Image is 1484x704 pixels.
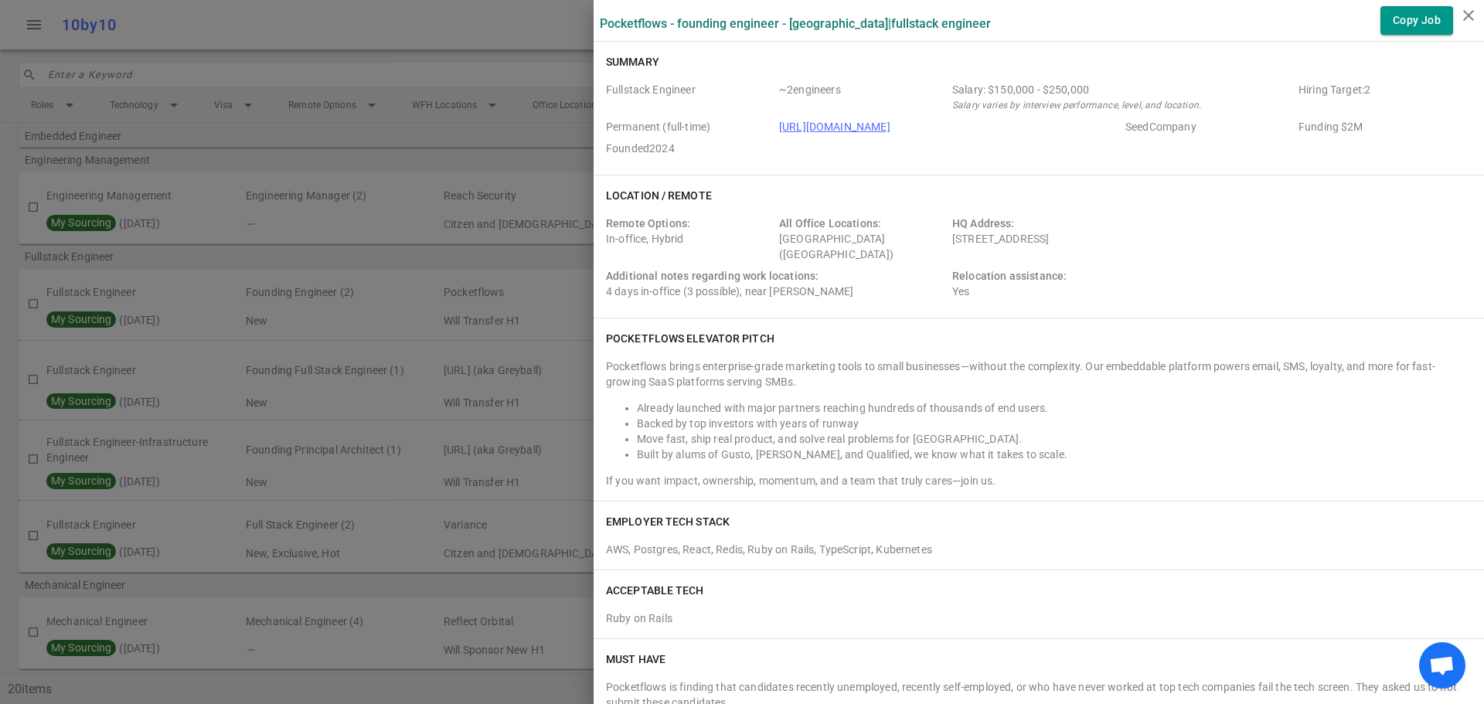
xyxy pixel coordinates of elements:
span: All Office Locations: [779,217,881,230]
span: Roles [606,82,773,113]
i: Salary varies by interview performance, level, and location. [952,100,1201,111]
h6: Must Have [606,651,665,667]
div: [GEOGRAPHIC_DATA] ([GEOGRAPHIC_DATA]) [779,216,946,262]
span: Employer Founding [1298,119,1465,134]
span: Hiring Target [1298,82,1465,113]
div: [STREET_ADDRESS] [952,216,1292,262]
span: Relocation assistance: [952,270,1067,282]
li: Move fast, ship real product, and solve real problems for [GEOGRAPHIC_DATA]. [637,431,1472,447]
a: [URL][DOMAIN_NAME] [779,121,890,133]
label: Pocketflows - Founding Engineer - [GEOGRAPHIC_DATA] | Fullstack Engineer [600,16,991,31]
button: Copy Job [1380,6,1453,35]
div: Pocketflows brings enterprise-grade marketing tools to small businesses—without the complexity. O... [606,359,1472,389]
span: Employer Stage e.g. Series A [1125,119,1292,134]
div: Yes [952,268,1119,299]
h6: ACCEPTABLE TECH [606,583,704,598]
span: Additional notes regarding work locations: [606,270,819,282]
li: Already launched with major partners reaching hundreds of thousands of end users. [637,400,1472,416]
i: close [1459,6,1478,25]
span: Team Count [779,82,946,113]
span: Company URL [779,119,1119,134]
span: Employer Founded [606,141,773,156]
div: Salary Range [952,82,1292,97]
li: Backed by top investors with years of runway [637,416,1472,431]
div: Ruby on Rails [606,604,1472,626]
h6: Summary [606,54,659,70]
h6: EMPLOYER TECH STACK [606,514,730,529]
div: In-office, Hybrid [606,216,773,262]
div: 4 days in-office (3 possible), near [PERSON_NAME] [606,268,946,299]
div: If you want impact, ownership, momentum, and a team that truly cares—join us. [606,473,1472,488]
li: Built by alums of Gusto, [PERSON_NAME], and Qualified, we know what it takes to scale. [637,447,1472,462]
span: Remote Options: [606,217,690,230]
div: Open chat [1419,642,1465,689]
span: HQ Address: [952,217,1015,230]
h6: Location / Remote [606,188,712,203]
span: Job Type [606,119,773,134]
h6: Pocketflows elevator pitch [606,331,774,346]
span: AWS, Postgres, React, Redis, Ruby on Rails, TypeScript, Kubernetes [606,543,932,556]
